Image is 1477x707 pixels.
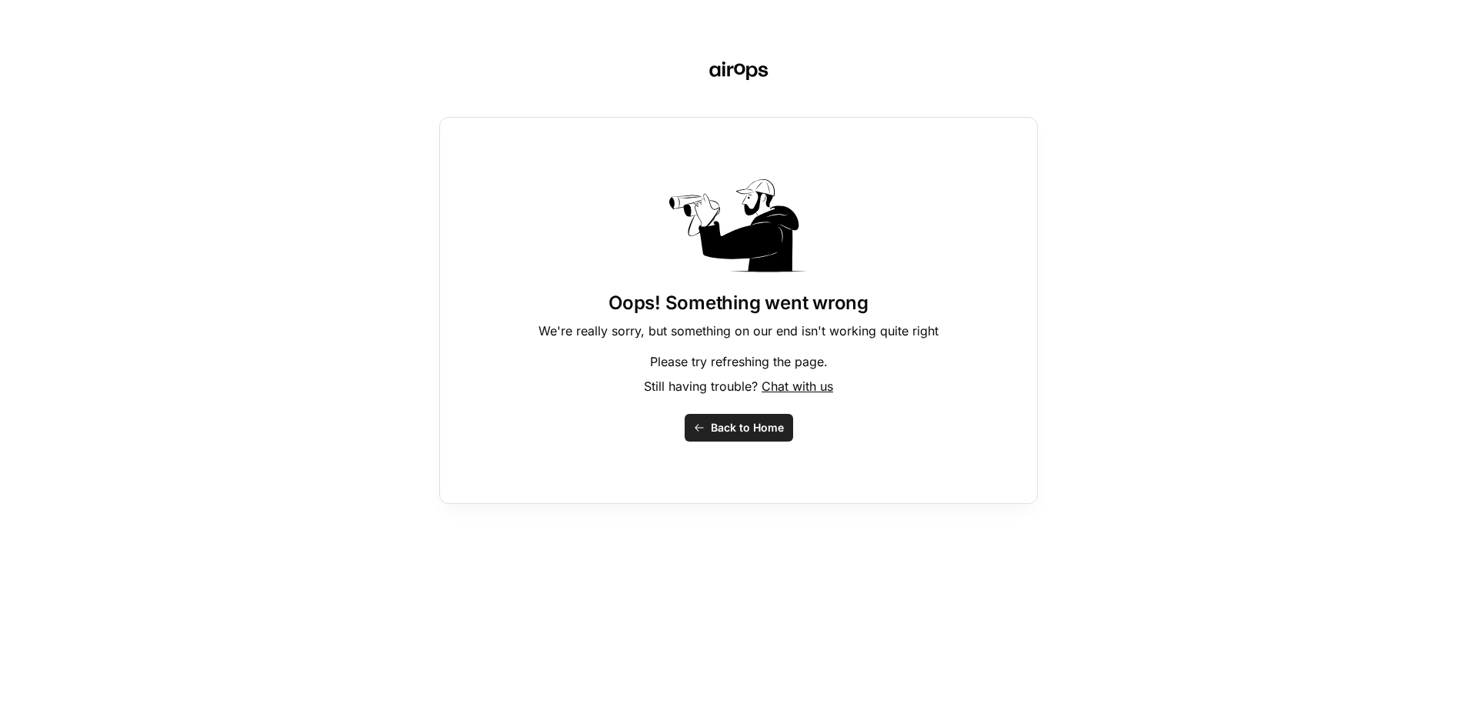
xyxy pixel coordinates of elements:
span: Back to Home [711,420,784,435]
h1: Oops! Something went wrong [608,291,869,315]
button: Back to Home [685,414,793,442]
span: Chat with us [762,379,833,394]
p: We're really sorry, but something on our end isn't working quite right [538,322,939,340]
p: Still having trouble? [644,377,833,395]
p: Please try refreshing the page. [650,352,828,371]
